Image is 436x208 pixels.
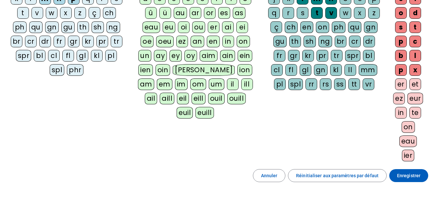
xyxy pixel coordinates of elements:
div: on [316,21,329,33]
div: d [409,7,421,19]
div: mm [359,64,377,76]
div: z [368,7,380,19]
div: û [145,7,157,19]
div: sh [92,21,104,33]
div: kl [330,64,342,76]
div: ion [237,64,252,76]
div: z [74,7,86,19]
div: aill [160,93,174,104]
div: gn [314,64,328,76]
div: oin [156,64,170,76]
div: t [17,7,29,19]
div: um [209,78,224,90]
div: ien [138,64,153,76]
div: ç [89,7,100,19]
div: in [395,107,407,119]
div: oi [178,21,190,33]
div: ay [154,50,167,62]
div: qu [29,21,43,33]
div: an [191,36,204,47]
div: gn [364,21,378,33]
div: ng [318,36,332,47]
div: en [207,36,220,47]
div: eil [177,93,189,104]
div: il [227,78,239,90]
div: en [300,21,313,33]
div: ph [332,21,345,33]
div: phr [67,64,83,76]
div: fl [285,64,297,76]
div: am [138,78,154,90]
div: on [402,121,415,133]
div: spl [288,78,303,90]
div: em [157,78,172,90]
div: oeu [156,36,174,47]
div: pl [105,50,117,62]
span: Annuler [261,172,278,179]
div: te [409,107,421,119]
div: gu [273,36,287,47]
div: eur [407,93,423,104]
div: x [409,64,421,76]
div: fr [274,50,285,62]
div: ou [192,21,205,33]
div: cl [48,50,60,62]
div: qu [348,21,361,33]
div: er [208,21,219,33]
div: ei [236,21,248,33]
div: au [174,7,187,19]
div: cr [349,36,361,47]
button: Enregistrer [389,169,428,182]
div: gu [61,21,75,33]
div: ey [169,50,182,62]
div: ail [145,93,157,104]
div: br [11,36,22,47]
div: ez [393,93,405,104]
div: on [237,36,250,47]
div: s [297,7,308,19]
div: s [395,21,407,33]
div: eu [163,21,175,33]
div: euill [195,107,214,119]
div: fr [54,36,65,47]
div: ez [176,36,188,47]
div: tr [331,50,343,62]
div: c [409,36,421,47]
div: as [233,7,245,19]
div: o [395,7,407,19]
div: es [218,7,230,19]
div: ar [190,7,201,19]
div: et [409,78,421,90]
div: kl [91,50,103,62]
div: bl [363,50,375,62]
div: ai [222,21,234,33]
div: or [204,7,216,19]
div: ch [285,21,298,33]
button: Réinitialiser aux paramètres par défaut [288,169,387,182]
div: ill [241,78,253,90]
div: w [46,7,57,19]
div: gl [77,50,88,62]
div: pr [96,36,108,47]
div: ü [159,7,171,19]
div: gl [300,64,311,76]
div: cr [25,36,37,47]
div: er [395,78,407,90]
div: ng [106,21,120,33]
div: om [190,78,206,90]
div: sh [304,36,316,47]
div: spl [50,64,65,76]
div: ier [402,150,415,161]
span: Réinitialiser aux paramètres par défaut [296,172,379,179]
div: ouill [227,93,246,104]
div: rr [305,78,317,90]
div: v [325,7,337,19]
div: gr [288,50,300,62]
div: dr [363,36,375,47]
div: tr [111,36,122,47]
div: rs [320,78,331,90]
div: w [340,7,351,19]
div: euil [177,107,193,119]
div: r [282,7,294,19]
div: dr [39,36,51,47]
